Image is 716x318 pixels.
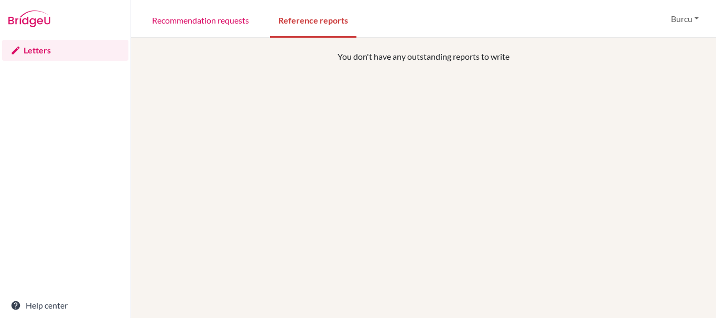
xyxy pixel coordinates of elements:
a: Recommendation requests [144,2,257,38]
p: You don't have any outstanding reports to write [198,50,649,63]
button: Burcu [666,9,703,29]
img: Bridge-U [8,10,50,27]
a: Help center [2,295,128,316]
a: Reference reports [270,2,356,38]
a: Letters [2,40,128,61]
